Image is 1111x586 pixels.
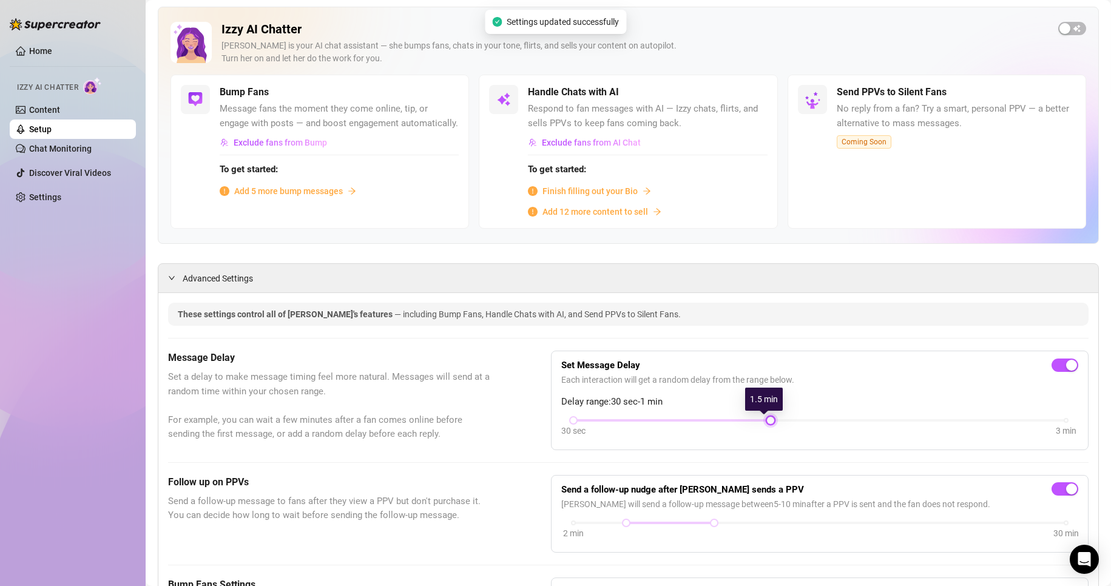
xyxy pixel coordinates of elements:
[168,475,490,490] h5: Follow up on PPVs
[83,77,102,95] img: AI Chatter
[178,309,394,319] span: These settings control all of [PERSON_NAME]'s features
[561,395,1078,409] span: Delay range: 30 sec - 1 min
[168,351,490,365] h5: Message Delay
[183,272,253,285] span: Advanced Settings
[220,133,328,152] button: Exclude fans from Bump
[188,92,203,107] img: svg%3e
[561,360,640,371] strong: Set Message Delay
[394,309,681,319] span: — including Bump Fans, Handle Chats with AI, and Send PPVs to Silent Fans.
[837,85,947,99] h5: Send PPVs to Silent Fans
[528,85,619,99] h5: Handle Chats with AI
[29,144,92,153] a: Chat Monitoring
[29,124,52,134] a: Setup
[168,274,175,281] span: expanded
[1053,527,1079,540] div: 30 min
[561,373,1078,386] span: Each interaction will get a random delay from the range below.
[220,138,229,147] img: svg%3e
[805,92,824,111] img: silent-fans-ppv-o-N6Mmdf.svg
[563,527,584,540] div: 2 min
[528,207,538,217] span: info-circle
[745,388,783,411] div: 1.5 min
[234,184,343,198] span: Add 5 more bump messages
[528,133,641,152] button: Exclude fans from AI Chat
[653,207,661,216] span: arrow-right
[837,102,1076,130] span: No reply from a fan? Try a smart, personal PPV — a better alternative to mass messages.
[561,497,1078,511] span: [PERSON_NAME] will send a follow-up message between 5 - 10 min after a PPV is sent and the fan do...
[643,187,651,195] span: arrow-right
[492,17,502,27] span: check-circle
[220,164,278,175] strong: To get started:
[561,484,804,495] strong: Send a follow-up nudge after [PERSON_NAME] sends a PPV
[542,205,648,218] span: Add 12 more content to sell
[542,184,638,198] span: Finish filling out your Bio
[10,18,101,30] img: logo-BBDzfeDw.svg
[507,15,619,29] span: Settings updated successfully
[234,138,327,147] span: Exclude fans from Bump
[221,39,1049,65] div: [PERSON_NAME] is your AI chat assistant — she bumps fans, chats in your tone, flirts, and sells y...
[528,102,767,130] span: Respond to fan messages with AI — Izzy chats, flirts, and sells PPVs to keep fans coming back.
[528,164,586,175] strong: To get started:
[29,168,111,178] a: Discover Viral Videos
[168,370,490,442] span: Set a delay to make message timing feel more natural. Messages will send at a random time within ...
[528,186,538,196] span: info-circle
[1070,545,1099,574] div: Open Intercom Messenger
[29,46,52,56] a: Home
[17,82,78,93] span: Izzy AI Chatter
[348,187,356,195] span: arrow-right
[171,22,212,63] img: Izzy AI Chatter
[1056,424,1076,437] div: 3 min
[561,424,586,437] div: 30 sec
[220,85,269,99] h5: Bump Fans
[168,271,183,285] div: expanded
[29,105,60,115] a: Content
[837,135,891,149] span: Coming Soon
[496,92,511,107] img: svg%3e
[542,138,641,147] span: Exclude fans from AI Chat
[29,192,61,202] a: Settings
[220,102,459,130] span: Message fans the moment they come online, tip, or engage with posts — and boost engagement automa...
[168,494,490,523] span: Send a follow-up message to fans after they view a PPV but don't purchase it. You can decide how ...
[221,22,1049,37] h2: Izzy AI Chatter
[528,138,537,147] img: svg%3e
[220,186,229,196] span: info-circle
